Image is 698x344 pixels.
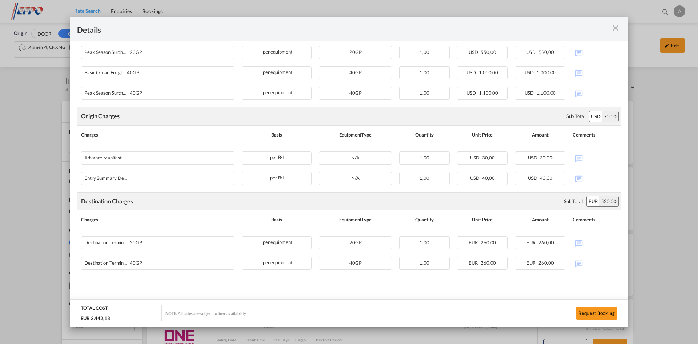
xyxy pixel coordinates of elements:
[84,237,194,245] div: Destination Terminal Handling Charges
[466,90,478,96] span: USD
[537,90,556,96] span: 1.100,00
[420,90,429,96] span: 1,00
[576,307,617,320] button: Request Booking
[528,155,539,161] span: USD
[526,240,537,245] span: EUR
[482,155,495,161] span: 30,00
[526,260,537,266] span: EUR
[525,70,536,75] span: USD
[569,210,621,229] th: Comments
[540,155,553,161] span: 30,00
[70,17,628,327] md-dialog: Port of Loading ...
[84,257,194,266] div: Destination Terminal Handling Charges
[470,175,481,181] span: USD
[242,214,312,225] div: Basis
[399,214,450,225] div: Quantity
[569,126,621,144] th: Comments
[469,260,480,266] span: EUR
[479,90,498,96] span: 1.100,00
[242,87,312,100] div: per equipment
[538,260,554,266] span: 260,00
[573,46,617,59] div: No Comments Available
[125,70,139,75] span: 40GP
[128,260,142,266] span: 40GP
[242,172,312,185] div: per B/L
[525,90,536,96] span: USD
[481,240,496,245] span: 260,00
[349,240,362,245] span: 20GP
[539,49,554,55] span: 550,00
[515,214,565,225] div: Amount
[573,257,617,269] div: No Comments Available
[128,50,142,55] span: 20GP
[351,175,360,181] span: N/A
[420,175,429,181] span: 1,00
[573,172,617,185] div: No Comments Available
[242,236,312,249] div: per equipment
[479,70,498,75] span: 1.000,00
[587,196,599,206] div: EUR
[573,66,617,79] div: No Comments Available
[420,155,429,161] span: 1,00
[470,155,481,161] span: USD
[81,315,112,321] div: EUR 3.442,13
[84,152,194,161] div: Advance Manifest Security Charge
[319,214,392,225] div: Equipment Type
[526,49,538,55] span: USD
[351,155,360,161] span: N/A
[420,240,429,245] span: 1,00
[81,112,120,120] div: Origin Charges
[457,129,508,140] div: Unit Price
[420,49,429,55] span: 1,00
[589,111,602,122] div: USD
[469,49,480,55] span: USD
[242,129,312,140] div: Basis
[128,240,142,245] span: 20GP
[528,175,539,181] span: USD
[84,87,194,96] div: Peak Season Surcharge
[469,240,480,245] span: EUR
[242,151,312,165] div: per B/L
[481,260,496,266] span: 260,00
[566,113,585,119] div: Sub Total
[84,67,194,75] div: Basic Ocean Freight
[84,46,194,55] div: Peak Season Surcharge
[602,111,618,122] div: 70,00
[482,175,495,181] span: 40,00
[611,24,620,32] md-icon: icon-close m-3 fg-AAA8AD cursor
[466,70,478,75] span: USD
[242,66,312,79] div: per equipment
[81,197,133,205] div: Destination Charges
[420,70,429,75] span: 1,00
[399,129,450,140] div: Quantity
[84,172,194,181] div: Entry Summary Declaration Amendment Charge
[242,257,312,270] div: per equipment
[599,196,618,206] div: 520,00
[537,70,556,75] span: 1.000,00
[349,90,362,96] span: 40GP
[481,49,496,55] span: 550,00
[81,129,234,140] div: Charges
[349,49,362,55] span: 20GP
[128,90,142,96] span: 40GP
[319,129,392,140] div: Equipment Type
[81,214,234,225] div: Charges
[564,198,583,205] div: Sub Total
[242,46,312,59] div: per equipment
[77,24,566,33] div: Details
[573,151,617,164] div: No Comments Available
[573,236,617,249] div: No Comments Available
[573,87,617,99] div: No Comments Available
[457,214,508,225] div: Unit Price
[538,240,554,245] span: 260,00
[540,175,553,181] span: 40,00
[515,129,565,140] div: Amount
[81,305,108,315] div: TOTAL COST
[349,70,362,75] span: 40GP
[420,260,429,266] span: 1,00
[165,311,246,316] div: NOTE: All rates are subject to liner availability
[349,260,362,266] span: 40GP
